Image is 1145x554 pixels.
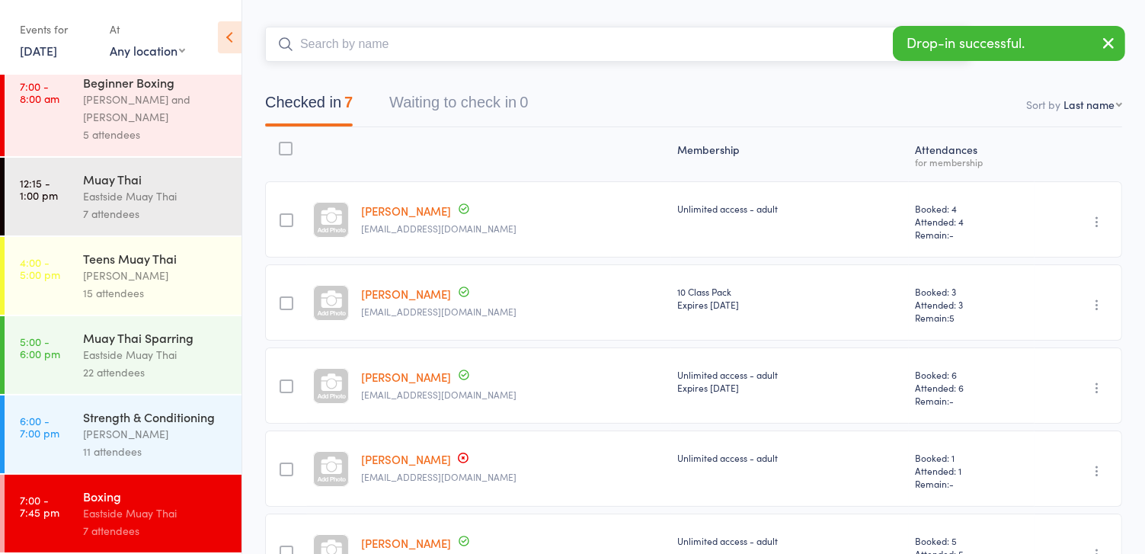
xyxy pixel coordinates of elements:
[20,494,59,518] time: 7:00 - 7:45 pm
[949,394,954,407] span: -
[83,74,229,91] div: Beginner Boxing
[677,368,904,394] div: Unlimited access - adult
[83,171,229,187] div: Muay Thai
[5,395,241,473] a: 6:00 -7:00 pmStrength & Conditioning[PERSON_NAME]11 attendees
[915,464,1028,477] span: Attended: 1
[1063,97,1115,112] div: Last name
[915,394,1028,407] span: Remain:
[5,475,241,552] a: 7:00 -7:45 pmBoxingEastside Muay Thai7 attendees
[361,535,451,551] a: [PERSON_NAME]
[915,477,1028,490] span: Remain:
[20,80,59,104] time: 7:00 - 8:00 am
[83,250,229,267] div: Teens Muay Thai
[83,408,229,425] div: Strength & Conditioning
[915,285,1028,298] span: Booked: 3
[361,389,665,400] small: conanlogue@hotmail.co.uk
[5,61,241,156] a: 7:00 -8:00 amBeginner Boxing[PERSON_NAME] and [PERSON_NAME]5 attendees
[361,223,665,234] small: willbridges010203@gmail.com
[83,205,229,223] div: 7 attendees
[265,27,970,62] input: Search by name
[915,215,1028,228] span: Attended: 4
[671,134,910,175] div: Membership
[915,202,1028,215] span: Booked: 4
[83,363,229,381] div: 22 attendees
[949,477,954,490] span: -
[110,17,185,42] div: At
[83,284,229,302] div: 15 attendees
[83,443,229,460] div: 11 attendees
[83,126,229,143] div: 5 attendees
[20,415,59,439] time: 6:00 - 7:00 pm
[915,534,1028,547] span: Booked: 5
[893,26,1125,61] div: Drop-in successful.
[520,94,528,110] div: 0
[915,368,1028,381] span: Booked: 6
[389,86,528,126] button: Waiting to check in0
[20,17,94,42] div: Events for
[20,177,58,201] time: 12:15 - 1:00 pm
[949,311,955,324] span: 5
[83,488,229,504] div: Boxing
[361,286,451,302] a: [PERSON_NAME]
[83,187,229,205] div: Eastside Muay Thai
[677,451,904,464] div: Unlimited access - adult
[20,256,60,280] time: 4:00 - 5:00 pm
[915,228,1028,241] span: Remain:
[5,316,241,394] a: 5:00 -6:00 pmMuay Thai SparringEastside Muay Thai22 attendees
[265,86,353,126] button: Checked in7
[83,425,229,443] div: [PERSON_NAME]
[677,202,904,215] div: Unlimited access - adult
[915,298,1028,311] span: Attended: 3
[677,285,904,311] div: 10 Class Pack
[83,329,229,346] div: Muay Thai Sparring
[677,381,904,394] div: Expires [DATE]
[5,237,241,315] a: 4:00 -5:00 pmTeens Muay Thai[PERSON_NAME]15 attendees
[915,311,1028,324] span: Remain:
[1026,97,1060,112] label: Sort by
[110,42,185,59] div: Any location
[83,91,229,126] div: [PERSON_NAME] and [PERSON_NAME]
[361,306,665,317] small: geovanealeixocunha@hotmail.com
[83,346,229,363] div: Eastside Muay Thai
[909,134,1035,175] div: Atten­dances
[677,298,904,311] div: Expires [DATE]
[20,335,60,360] time: 5:00 - 6:00 pm
[361,451,451,467] a: [PERSON_NAME]
[361,369,451,385] a: [PERSON_NAME]
[361,203,451,219] a: [PERSON_NAME]
[361,472,665,482] small: parryjamie246@gmail.com
[83,504,229,522] div: Eastside Muay Thai
[344,94,353,110] div: 7
[83,522,229,540] div: 7 attendees
[677,534,904,547] div: Unlimited access - adult
[949,228,954,241] span: -
[5,158,241,235] a: 12:15 -1:00 pmMuay ThaiEastside Muay Thai7 attendees
[915,157,1028,167] div: for membership
[83,267,229,284] div: [PERSON_NAME]
[915,451,1028,464] span: Booked: 1
[20,42,57,59] a: [DATE]
[915,381,1028,394] span: Attended: 6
